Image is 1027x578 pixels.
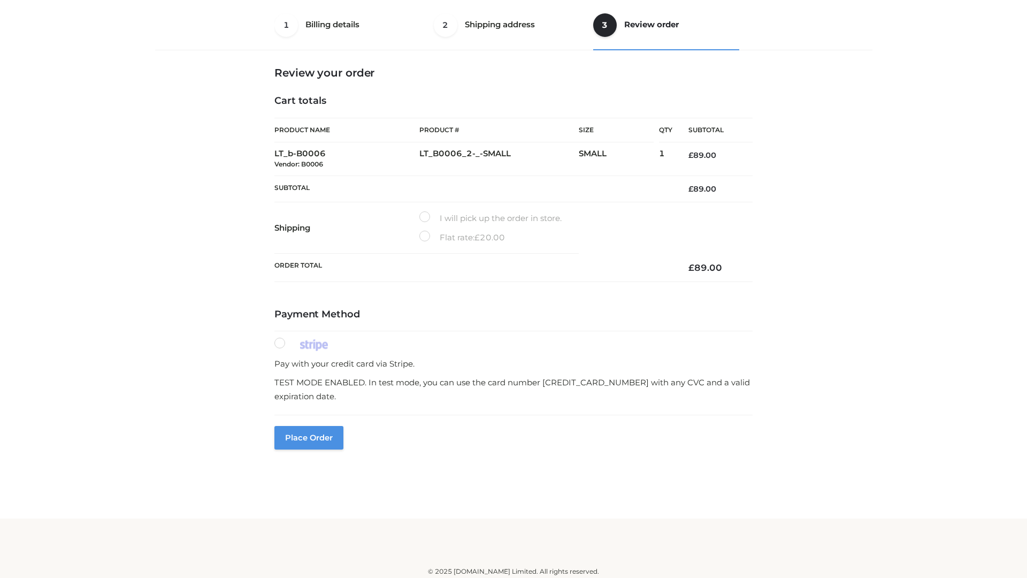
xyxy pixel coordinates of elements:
td: SMALL [579,142,659,176]
td: LT_B0006_2-_-SMALL [419,142,579,176]
p: TEST MODE ENABLED. In test mode, you can use the card number [CREDIT_CARD_NUMBER] with any CVC an... [274,376,753,403]
th: Size [579,118,654,142]
th: Product Name [274,118,419,142]
span: £ [688,184,693,194]
bdi: 89.00 [688,184,716,194]
button: Place order [274,426,343,450]
span: £ [474,232,480,242]
span: £ [688,150,693,160]
small: Vendor: B0006 [274,160,323,168]
td: 1 [659,142,672,176]
h3: Review your order [274,66,753,79]
bdi: 89.00 [688,150,716,160]
bdi: 89.00 [688,262,722,273]
th: Subtotal [274,176,672,202]
bdi: 20.00 [474,232,505,242]
h4: Payment Method [274,309,753,321]
th: Qty [659,118,672,142]
th: Shipping [274,202,419,254]
th: Product # [419,118,579,142]
h4: Cart totals [274,95,753,107]
th: Order Total [274,254,672,282]
label: I will pick up the order in store. [419,211,562,225]
label: Flat rate: [419,231,505,245]
p: Pay with your credit card via Stripe. [274,357,753,371]
div: © 2025 [DOMAIN_NAME] Limited. All rights reserved. [159,566,868,577]
th: Subtotal [672,118,753,142]
span: £ [688,262,694,273]
td: LT_b-B0006 [274,142,419,176]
